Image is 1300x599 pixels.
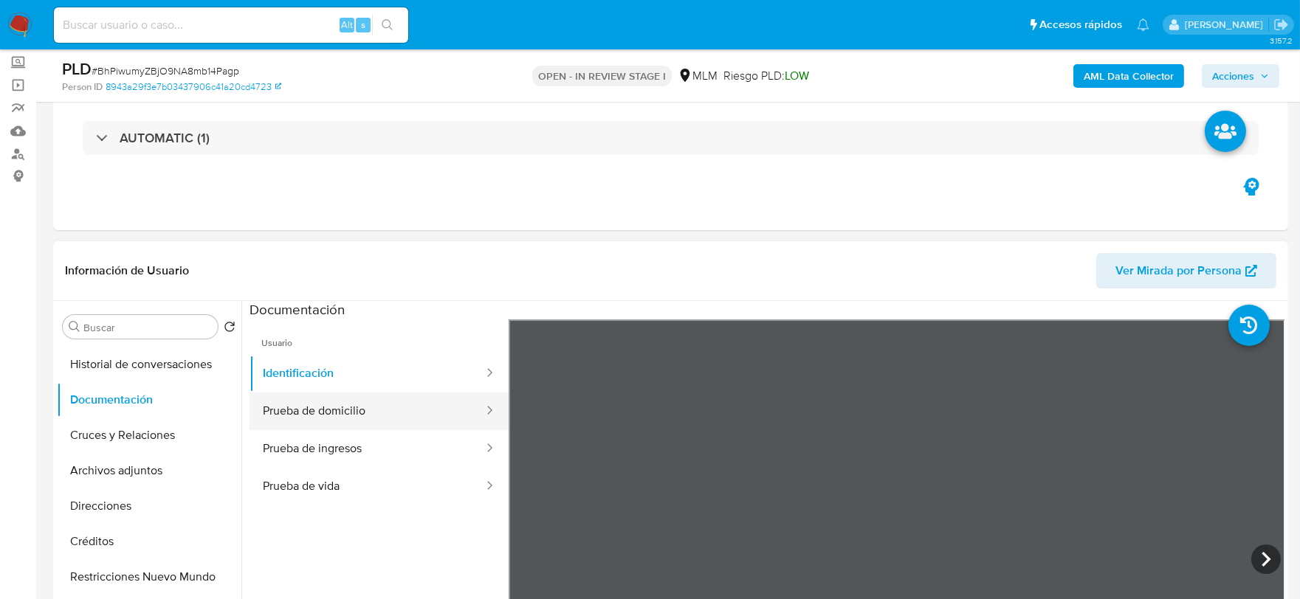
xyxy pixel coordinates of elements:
span: s [361,18,365,32]
div: AUTOMATIC (1) [83,121,1259,155]
button: Direcciones [57,488,241,524]
button: Documentación [57,382,241,418]
div: MLM [678,68,718,84]
b: AML Data Collector [1084,64,1174,88]
span: Accesos rápidos [1039,17,1122,32]
button: Volver al orden por defecto [224,321,235,337]
input: Buscar usuario o caso... [54,15,408,35]
button: Créditos [57,524,241,559]
span: 3.157.2 [1270,35,1293,46]
span: Acciones [1212,64,1254,88]
input: Buscar [83,321,212,334]
button: Historial de conversaciones [57,347,241,382]
a: Notificaciones [1137,18,1149,31]
button: Ver Mirada por Persona [1096,253,1276,288]
h1: Información de Usuario [65,263,189,278]
b: Person ID [62,80,103,94]
button: Restricciones Nuevo Mundo [57,559,241,595]
p: OPEN - IN REVIEW STAGE I [532,66,672,86]
button: Acciones [1202,64,1279,88]
span: Alt [341,18,353,32]
span: Riesgo PLD: [723,68,809,84]
span: LOW [785,67,809,84]
a: Salir [1273,17,1289,32]
button: Cruces y Relaciones [57,418,241,453]
span: # BhPiwumyZBjO9NA8mb14Pagp [92,63,239,78]
button: AML Data Collector [1073,64,1184,88]
p: dalia.goicochea@mercadolibre.com.mx [1185,18,1268,32]
button: Buscar [69,321,80,333]
b: PLD [62,57,92,80]
a: 8943a29f3e7b03437906c41a20cd4723 [106,80,281,94]
button: Archivos adjuntos [57,453,241,488]
button: search-icon [372,15,402,35]
h3: AUTOMATIC (1) [120,130,210,146]
span: Ver Mirada por Persona [1115,253,1242,288]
